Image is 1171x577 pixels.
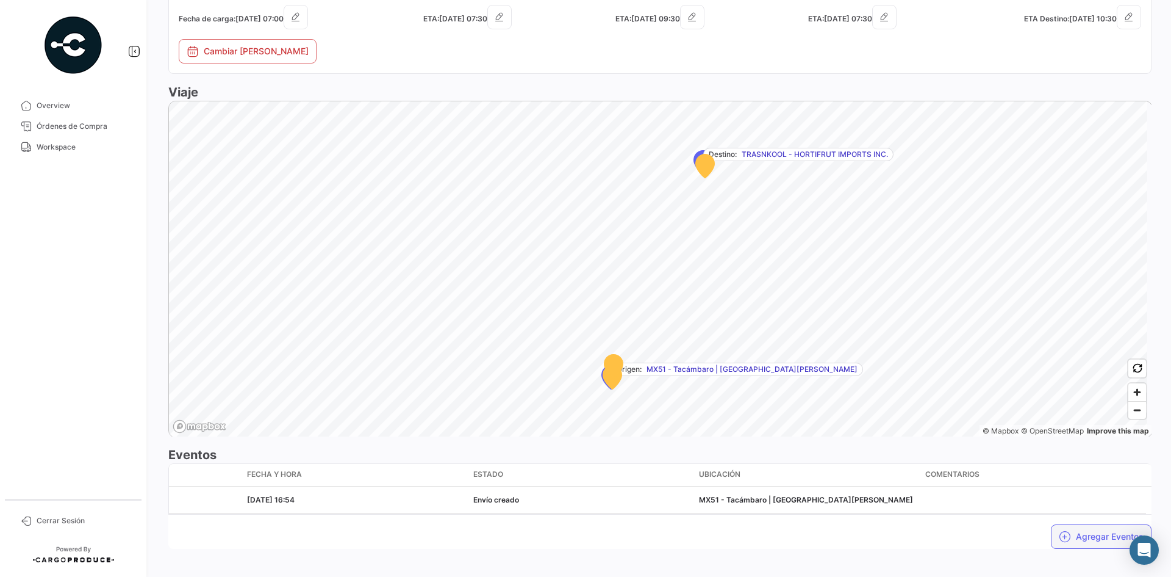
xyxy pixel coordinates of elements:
a: Map feedback [1087,426,1149,435]
h5: ETA Destino: [948,5,1141,29]
a: Órdenes de Compra [10,116,137,137]
h5: ETA: [371,5,564,29]
div: Map marker [693,150,713,175]
span: Ubicación [699,469,740,480]
h3: Eventos [168,446,1151,463]
span: Fecha y Hora [247,469,302,480]
button: Zoom in [1128,383,1146,401]
span: MX51 - Tacámbaro | [GEOGRAPHIC_DATA][PERSON_NAME] [646,364,858,375]
span: Destino: [709,149,737,160]
div: Map marker [695,154,715,178]
span: [DATE] 09:30 [631,14,680,23]
h5: ETA: [564,5,756,29]
canvas: Map [169,101,1147,438]
div: Map marker [604,354,623,379]
h5: Fecha de carga: [179,5,371,29]
span: Overview [37,100,132,111]
div: Map marker [603,365,622,390]
span: Cerrar Sesión [37,515,132,526]
span: [DATE] 07:30 [439,14,487,23]
button: Zoom out [1128,401,1146,419]
datatable-header-cell: Comentarios [920,464,1147,486]
a: Mapbox logo [173,419,226,434]
span: Órdenes de Compra [37,121,132,132]
span: TRASNKOOL - HORTIFRUT IMPORTS INC. [742,149,888,160]
div: MX51 - Tacámbaro | [GEOGRAPHIC_DATA][PERSON_NAME] [699,495,915,506]
button: Cambiar [PERSON_NAME] [179,39,317,64]
span: [DATE] 10:30 [1069,14,1117,23]
span: Comentarios [925,469,979,480]
a: Workspace [10,137,137,158]
div: Abrir Intercom Messenger [1130,535,1159,565]
a: OpenStreetMap [1021,426,1084,435]
span: Estado [473,469,503,480]
img: powered-by.png [43,15,104,76]
datatable-header-cell: Estado [468,464,695,486]
a: Overview [10,95,137,116]
datatable-header-cell: Fecha y Hora [242,464,468,486]
span: Workspace [37,142,132,153]
span: [DATE] 16:54 [247,495,295,504]
span: Origen: [617,364,642,375]
a: Mapbox [983,426,1019,435]
span: [DATE] 07:30 [824,14,872,23]
span: [DATE] 07:00 [235,14,284,23]
button: Agregar Eventos [1051,524,1151,549]
datatable-header-cell: Ubicación [694,464,920,486]
h3: Viaje [168,84,1151,101]
div: Map marker [601,365,621,390]
h5: ETA: [756,5,949,29]
div: Envío creado [473,495,690,506]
